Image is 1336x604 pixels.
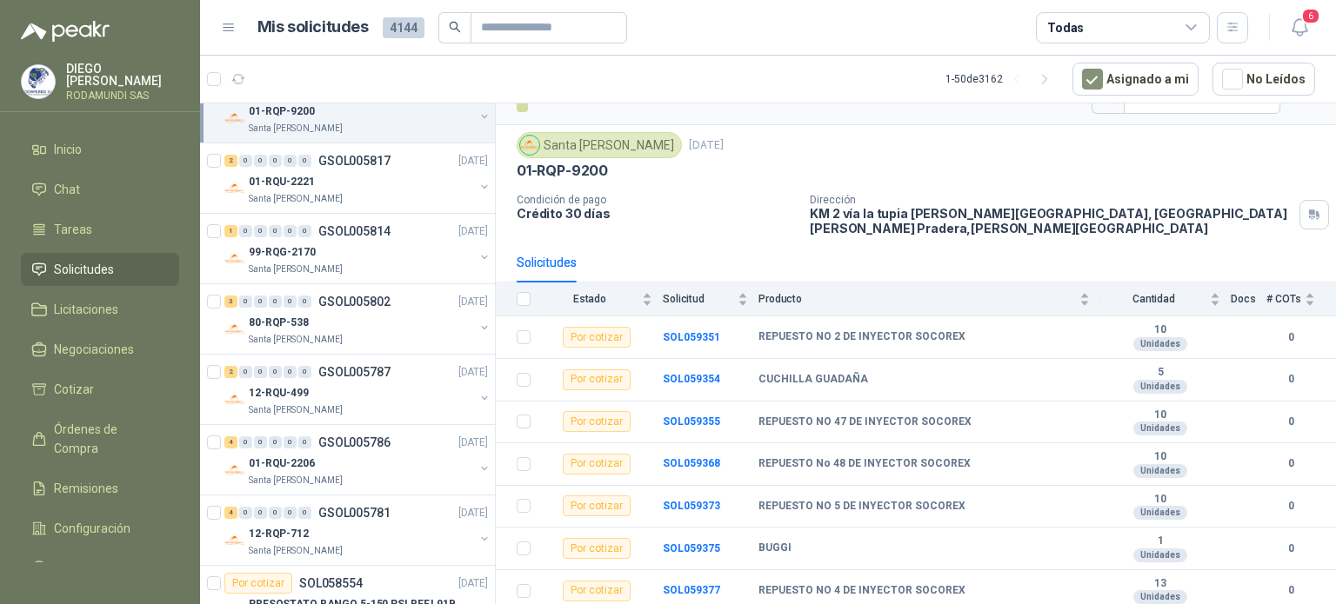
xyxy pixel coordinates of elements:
b: REPUESTO NO 47 DE INYECTOR SOCOREX [758,415,972,429]
div: Por cotizar [563,495,631,516]
span: Chat [54,180,80,199]
b: 10 [1100,493,1220,507]
p: Santa [PERSON_NAME] [249,262,343,276]
div: 1 - 50 de 3162 [945,65,1059,93]
p: [DATE] [458,505,488,521]
div: 0 [284,225,297,237]
div: 0 [269,155,282,167]
div: 0 [298,225,311,237]
b: SOL059355 [663,415,720,428]
button: No Leídos [1212,63,1315,96]
p: 99-RQG-2170 [249,244,316,261]
p: 01-RQU-2206 [249,455,315,472]
span: Solicitudes [54,260,114,279]
a: 7 0 0 0 0 0 GSOL005825[DATE] Company Logo01-RQP-9200Santa [PERSON_NAME] [224,80,491,136]
p: DIEGO [PERSON_NAME] [66,63,179,87]
b: 0 [1266,582,1315,599]
b: 0 [1266,329,1315,346]
a: 4 0 0 0 0 0 GSOL005786[DATE] Company Logo01-RQU-2206Santa [PERSON_NAME] [224,432,491,488]
div: 0 [298,366,311,378]
p: 01-RQU-2221 [249,174,315,190]
div: 0 [298,295,311,308]
div: Por cotizar [563,538,631,559]
p: Santa [PERSON_NAME] [249,544,343,558]
div: Unidades [1133,421,1187,435]
p: 12-RQU-499 [249,385,309,402]
img: Company Logo [224,108,245,129]
div: Unidades [1133,548,1187,562]
p: GSOL005802 [318,295,391,308]
div: 0 [298,507,311,519]
div: 0 [269,225,282,237]
a: Cotizar [21,373,179,406]
div: Santa [PERSON_NAME] [517,132,682,158]
a: Manuales y ayuda [21,552,179,585]
div: Unidades [1133,464,1187,478]
a: SOL059351 [663,331,720,343]
b: 0 [1266,498,1315,514]
p: Santa [PERSON_NAME] [249,122,343,136]
img: Company Logo [520,136,539,155]
div: 0 [269,436,282,448]
div: 3 [224,295,237,308]
a: SOL059377 [663,584,720,596]
div: 0 [239,155,252,167]
div: Por cotizar [563,581,631,601]
b: REPUESTO NO 5 DE INYECTOR SOCOREX [758,500,965,514]
a: Chat [21,173,179,206]
div: 0 [284,366,297,378]
a: Tareas [21,213,179,246]
div: Unidades [1133,380,1187,394]
a: SOL059375 [663,542,720,554]
p: GSOL005814 [318,225,391,237]
a: SOL059373 [663,500,720,512]
span: Manuales y ayuda [54,559,153,578]
div: 0 [254,295,267,308]
p: GSOL005786 [318,436,391,448]
span: Estado [541,293,638,305]
b: REPUESTO NO 2 DE INYECTOR SOCOREX [758,330,965,344]
p: 12-RQP-712 [249,526,309,542]
h1: Mis solicitudes [257,15,369,40]
p: Santa [PERSON_NAME] [249,192,343,206]
span: # COTs [1266,293,1301,305]
img: Company Logo [224,249,245,269]
p: GSOL005781 [318,507,391,519]
div: 0 [239,295,252,308]
p: KM 2 vía la tupia [PERSON_NAME][GEOGRAPHIC_DATA], [GEOGRAPHIC_DATA][PERSON_NAME] Pradera , [PERSO... [810,206,1293,236]
b: REPUESTO No 48 DE INYECTOR SOCOREX [758,457,971,471]
button: 6 [1284,12,1315,43]
th: Cantidad [1100,282,1231,316]
a: SOL059368 [663,457,720,469]
p: [DATE] [458,364,488,381]
span: 4144 [383,17,424,38]
div: 4 [224,507,237,519]
div: 0 [269,366,282,378]
p: GSOL005787 [318,366,391,378]
th: Solicitud [663,282,758,316]
a: 2 0 0 0 0 0 GSOL005787[DATE] Company Logo12-RQU-499Santa [PERSON_NAME] [224,362,491,417]
div: 0 [239,225,252,237]
div: 0 [254,507,267,519]
p: Santa [PERSON_NAME] [249,333,343,347]
img: Company Logo [224,460,245,481]
b: CUCHILLA GUADAÑA [758,373,868,387]
button: Asignado a mi [1072,63,1199,96]
div: 0 [284,295,297,308]
th: # COTs [1266,282,1336,316]
span: Solicitud [663,293,734,305]
p: Dirección [810,194,1293,206]
b: 0 [1266,414,1315,430]
p: GSOL005817 [318,155,391,167]
span: Remisiones [54,479,118,498]
img: Company Logo [224,178,245,199]
b: REPUESTO NO 4 DE INYECTOR SOCOREX [758,584,965,598]
a: Solicitudes [21,253,179,286]
p: Crédito 30 días [517,206,796,221]
div: 0 [298,155,311,167]
p: 01-RQP-9200 [517,162,608,180]
b: 0 [1266,371,1315,388]
div: 0 [269,507,282,519]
